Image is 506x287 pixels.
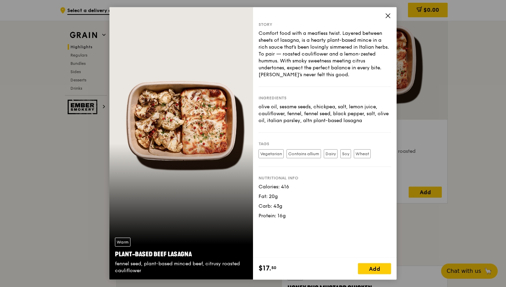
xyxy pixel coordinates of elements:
[115,249,247,259] div: Plant-Based Beef Lasagna
[358,263,391,274] div: Add
[259,95,391,101] div: Ingredients
[259,149,284,158] label: Vegetarian
[259,263,271,274] span: $17.
[354,149,371,158] label: Wheat
[115,238,130,247] div: Warm
[259,203,391,210] div: Carb: 43g
[115,260,247,274] div: fennel seed, plant-based minced beef, citrusy roasted cauliflower
[259,103,391,124] div: olive oil, sesame seeds, chickpea, salt, lemon juice, cauliflower, fennel, fennel seed, black pep...
[259,30,391,78] div: Comfort food with a meatless twist. Layered between sheets of lasagna, is a hearty plant-based mi...
[286,149,321,158] label: Contains allium
[259,175,391,181] div: Nutritional info
[259,184,391,190] div: Calories: 416
[271,265,276,270] span: 50
[259,22,391,27] div: Story
[259,193,391,200] div: Fat: 20g
[259,141,391,147] div: Tags
[259,212,391,219] div: Protein: 16g
[340,149,351,158] label: Soy
[324,149,338,158] label: Dairy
